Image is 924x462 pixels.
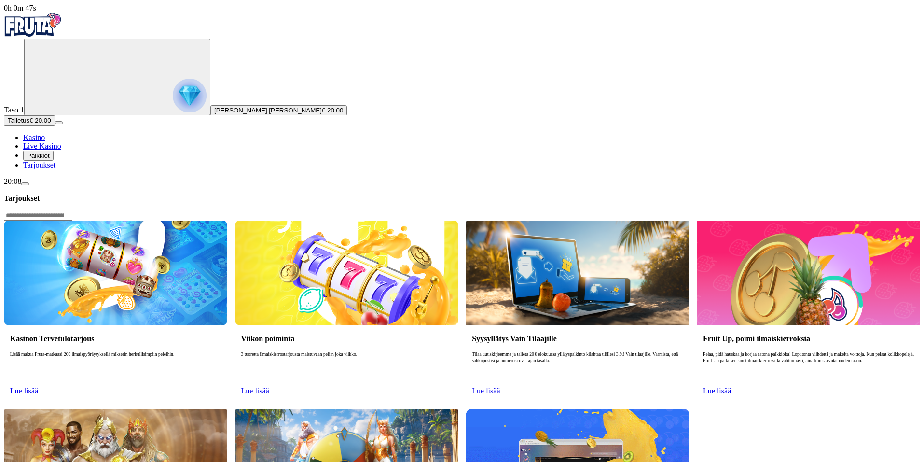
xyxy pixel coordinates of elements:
[4,30,62,38] a: Fruta
[235,221,458,325] img: Viikon poiminta
[214,107,322,114] span: [PERSON_NAME] [PERSON_NAME]
[697,221,920,325] img: Fruit Up, poimi ilmaiskierroksia
[703,387,731,395] a: Lue lisää
[23,133,45,141] a: Kasino
[241,351,452,382] p: 3 tuoretta ilmaiskierrostarjousta maistuvaan peliin joka viikko.
[10,351,221,382] p: Lisää makua Fruta-matkaasi 200 ilmaispyöräytyksellä mikserin herkullisimpiin peleihin.
[4,211,72,221] input: Search
[23,161,55,169] a: Tarjoukset
[4,115,55,126] button: Talletusplus icon€ 20.00
[8,117,29,124] span: Talletus
[21,182,29,185] button: menu
[4,177,21,185] span: 20:08
[29,117,51,124] span: € 20.00
[10,387,38,395] a: Lue lisää
[703,334,914,343] h3: Fruit Up, poimi ilmaiskierroksia
[4,133,920,169] nav: Main menu
[4,13,920,169] nav: Primary
[322,107,343,114] span: € 20.00
[4,194,920,203] h3: Tarjoukset
[23,151,54,161] button: Palkkiot
[241,387,269,395] a: Lue lisää
[472,387,500,395] a: Lue lisää
[24,39,210,115] button: reward progress
[55,121,63,124] button: menu
[23,142,61,150] a: Live Kasino
[241,334,452,343] h3: Viikon poiminta
[4,4,36,12] span: user session time
[4,106,24,114] span: Taso 1
[4,221,227,325] img: Kasinon Tervetulotarjous
[703,351,914,382] p: Pelaa, pidä hauskaa ja korjaa satona palkkioita! Loputonta viihdettä ja makeita voittoja. Kun pel...
[4,13,62,37] img: Fruta
[472,334,683,343] h3: Syysyllätys Vain Tilaajille
[472,351,683,382] p: Tilaa uutiskirjeemme ja talleta 20 € elokuussa yllätyspalkinto kilahtaa tilillesi 3.9.! Vain tila...
[210,105,347,115] button: [PERSON_NAME] [PERSON_NAME]€ 20.00
[173,79,207,112] img: reward progress
[10,334,221,343] h3: Kasinon Tervetulotarjous
[27,152,50,159] span: Palkkiot
[466,221,690,325] img: Syysyllätys Vain Tilaajille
